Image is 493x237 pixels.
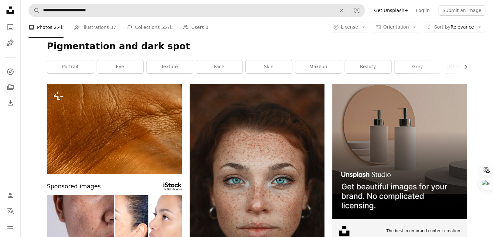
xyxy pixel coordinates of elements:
[332,84,467,219] img: file-1715714113747-b8b0561c490eimage
[246,60,292,73] a: skin
[434,24,450,30] span: Sort by
[29,4,40,17] button: Search Unsplash
[190,182,324,188] a: A woman with freckled hair and blue eyes
[434,24,474,31] span: Relevance
[370,5,412,16] a: Get Unsplash+
[439,5,485,16] button: Submit an image
[383,24,409,30] span: Orientation
[47,182,101,191] span: Sponsored images
[161,24,172,31] span: 557k
[330,22,370,32] button: License
[372,22,420,32] button: Orientation
[4,81,17,94] a: Collections
[47,60,94,73] a: portrait
[47,126,182,132] a: Close-up texture of brown leather material
[386,228,460,234] span: The best in on-brand content creation
[183,17,208,38] a: Users 0
[335,4,349,17] button: Clear
[4,21,17,34] a: Photos
[4,220,17,233] button: Menu
[111,24,116,31] span: 37
[4,4,17,18] a: Home — Unsplash
[196,60,242,73] a: face
[4,36,17,49] a: Illustrations
[97,60,143,73] a: eye
[4,189,17,202] a: Log in / Sign up
[4,96,17,109] a: Download History
[412,5,433,16] a: Log in
[345,60,391,73] a: beauty
[444,60,490,73] a: [DEMOGRAPHIC_DATA] woman
[147,60,193,73] a: texture
[126,17,172,38] a: Collections 557k
[295,60,342,73] a: makeup
[423,22,485,32] button: Sort byRelevance
[460,60,467,73] button: scroll list to the right
[4,205,17,218] button: Language
[47,41,467,52] h1: Pigmentation and dark spot
[205,24,208,31] span: 0
[341,24,358,30] span: License
[339,226,349,236] img: file-1631678316303-ed18b8b5cb9cimage
[29,4,365,17] form: Find visuals sitewide
[349,4,365,17] button: Visual search
[47,84,182,174] img: Close-up texture of brown leather material
[74,17,116,38] a: Illustrations 37
[4,65,17,78] a: Explore
[394,60,441,73] a: grey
